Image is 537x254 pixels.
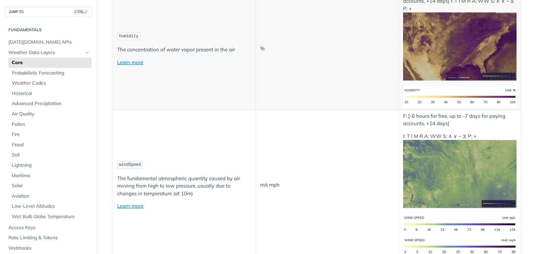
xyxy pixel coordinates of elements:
span: Flood [12,142,90,148]
span: Fire [12,131,90,138]
p: I: T I M R A: WW S: ∧ ∨ ~ ⧖ P: + [403,133,517,208]
a: Rate Limiting & Tokens [5,233,92,243]
span: windSpeed [119,162,141,167]
a: Learn more [117,59,143,65]
p: The concentration of water vapor present in the air [117,46,251,54]
span: Weather Codes [12,80,90,87]
button: JUMP TOCTRL-/ [5,7,92,17]
a: Access Keys [5,223,92,233]
span: Wet Bulb Globe Temperature [12,213,90,220]
a: Flood [8,140,92,150]
p: m/s mph [260,181,394,189]
span: Webhooks [8,245,90,252]
span: humidity [119,34,139,39]
a: Historical [8,89,92,99]
a: [DATE][DOMAIN_NAME] APIs [5,37,92,47]
p: F: [-6 hours for free, up to -7 days for paying accounts, +14 days] [403,112,517,128]
span: Access Keys [8,224,90,231]
a: Pollen [8,119,92,130]
a: Learn more [117,203,143,209]
a: Weather Data LayersHide subpages for Weather Data Layers [5,48,92,58]
span: Air Quality [12,111,90,117]
a: Webhooks [5,243,92,253]
span: Expand image [403,220,517,227]
span: Expand image [403,243,517,249]
span: Low-Level Altitudes [12,203,90,210]
a: Probabilistic Forecasting [8,68,92,78]
a: Wet Bulb Globe Temperature [8,212,92,222]
a: Fire [8,130,92,140]
span: Rate Limiting & Tokens [8,235,90,241]
span: Solar [12,183,90,189]
p: % [260,45,394,53]
span: Advanced Precipitation [12,100,90,107]
span: Aviation [12,193,90,200]
a: Aviation [8,191,92,201]
a: Maritime [8,171,92,181]
span: Expand image [403,170,517,176]
a: Advanced Precipitation [8,99,92,109]
a: Low-Level Altitudes [8,201,92,211]
a: Weather Codes [8,78,92,88]
span: Expand image [403,43,517,49]
span: Probabilistic Forecasting [12,70,90,77]
a: Air Quality [8,109,92,119]
span: Soil [12,152,90,158]
a: Solar [8,181,92,191]
span: [DATE][DOMAIN_NAME] APIs [8,39,90,46]
span: Pollen [12,121,90,128]
span: Expand image [403,93,517,99]
span: Lightning [12,162,90,169]
a: Lightning [8,160,92,170]
a: Soil [8,150,92,160]
span: CTRL-/ [73,9,88,14]
p: The fundamental atmospheric quantity caused by air moving from high to low pressure, usually due ... [117,175,251,198]
span: Historical [12,90,90,97]
span: Maritime [12,172,90,179]
a: Core [8,58,92,68]
h2: Fundamentals [5,27,92,33]
button: Hide subpages for Weather Data Layers [85,50,90,55]
span: Weather Data Layers [8,49,83,56]
span: Core [12,59,90,66]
